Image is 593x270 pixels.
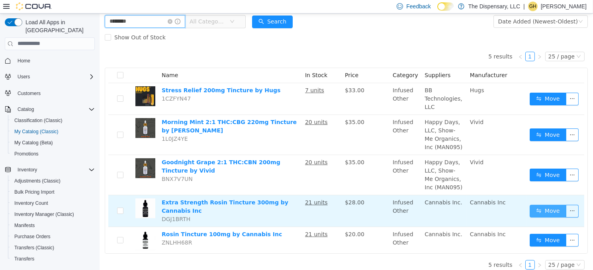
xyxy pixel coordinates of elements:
[449,39,475,47] div: 25 / page
[290,142,322,182] td: Infused Other
[426,38,435,48] li: 1
[36,145,56,165] img: Goodnight Grape 2:1 THC:CBN 200mg Tincture by Vivid hero shot
[14,128,59,135] span: My Catalog (Classic)
[14,72,33,82] button: Users
[389,247,413,256] li: 5 results
[245,74,265,80] span: $33.00
[8,253,98,264] button: Transfers
[130,6,135,11] i: icon: down
[11,116,95,125] span: Classification (Classic)
[325,218,362,224] span: Cannabis Inc.
[8,126,98,137] button: My Catalog (Classic)
[205,58,228,65] span: In Stock
[245,146,265,152] span: $35.00
[11,127,62,136] a: My Catalog (Classic)
[14,151,39,157] span: Promotions
[245,186,265,192] span: $28.00
[62,218,182,224] a: Rosin Tincture 100mg by Cannabis Inc
[14,117,63,124] span: Classification (Classic)
[290,101,322,142] td: Infused Other
[153,2,193,15] button: icon: searchSearch
[75,5,81,11] i: icon: info-circle
[477,41,481,46] i: icon: down
[11,254,37,264] a: Transfers
[62,186,189,200] a: Extra Strength Rosin Tincture 300mg by Cannabis Inc
[466,220,479,233] button: icon: ellipsis
[62,74,181,80] a: Stress Relief 200mg Tincture by Hugs
[11,127,95,136] span: My Catalog (Classic)
[290,182,322,214] td: Infused Other
[370,186,406,192] span: Cannabis Inc
[11,138,95,148] span: My Catalog (Beta)
[14,256,34,262] span: Transfers
[245,218,265,224] span: $20.00
[8,231,98,242] button: Purchase Orders
[370,146,384,152] span: Vivid
[14,89,44,98] a: Customers
[466,191,479,204] button: icon: ellipsis
[12,21,69,27] span: Show Out of Stock
[541,2,587,11] p: [PERSON_NAME]
[205,105,228,112] u: 20 units
[389,38,413,48] li: 5 results
[2,164,98,175] button: Inventory
[11,243,57,253] a: Transfers (Classic)
[90,4,126,12] span: All Categories
[62,105,197,120] a: Morning Mint 2:1 THC:CBG 220mg Tincture by [PERSON_NAME]
[14,105,95,114] span: Catalog
[14,72,95,82] span: Users
[14,56,95,66] span: Home
[205,146,228,152] u: 20 units
[18,106,34,113] span: Catalog
[419,249,423,254] i: icon: left
[14,233,51,240] span: Purchase Orders
[62,202,91,209] span: DGJ1BRTH
[11,221,38,230] a: Manifests
[290,214,322,240] td: Infused Other
[8,186,98,198] button: Bulk Pricing Import
[11,221,95,230] span: Manifests
[14,165,95,175] span: Inventory
[14,245,54,251] span: Transfers (Classic)
[245,105,265,112] span: $35.00
[466,115,479,128] button: icon: ellipsis
[11,187,95,197] span: Bulk Pricing Import
[62,122,88,128] span: 1L0JZ4YE
[437,2,454,11] input: Dark Mode
[370,58,408,65] span: Manufacturer
[11,232,54,241] a: Purchase Orders
[11,210,77,219] a: Inventory Manager (Classic)
[18,90,41,97] span: Customers
[62,82,91,88] span: 1CZFYN47
[68,6,73,10] i: icon: close-circle
[62,58,78,65] span: Name
[529,2,536,11] span: GH
[11,138,56,148] a: My Catalog (Beta)
[16,2,52,10] img: Cova
[479,6,483,11] i: icon: down
[426,247,435,256] li: 1
[426,247,435,256] a: 1
[370,74,385,80] span: Hugs
[2,71,98,82] button: Users
[370,105,384,112] span: Vivid
[36,217,56,237] img: Rosin Tincture 100mg by Cannabis Inc hero shot
[325,146,363,177] span: Happy Days, LLC, Show-Me Organics, Inc (MAN095)
[8,209,98,220] button: Inventory Manager (Classic)
[370,218,406,224] span: Cannabis Inc
[205,186,228,192] u: 21 units
[438,41,442,46] i: icon: right
[2,55,98,66] button: Home
[290,70,322,101] td: Infused Other
[62,146,181,160] a: Goodnight Grape 2:1 THC:CBN 200mg Tincture by Vivid
[36,73,56,93] img: Stress Relief 200mg Tincture by Hugs hero shot
[477,249,481,254] i: icon: down
[205,74,225,80] u: 7 units
[430,115,467,128] button: icon: swapMove
[14,165,40,175] button: Inventory
[426,39,435,47] a: 1
[11,254,95,264] span: Transfers
[14,222,35,229] span: Manifests
[14,105,37,114] button: Catalog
